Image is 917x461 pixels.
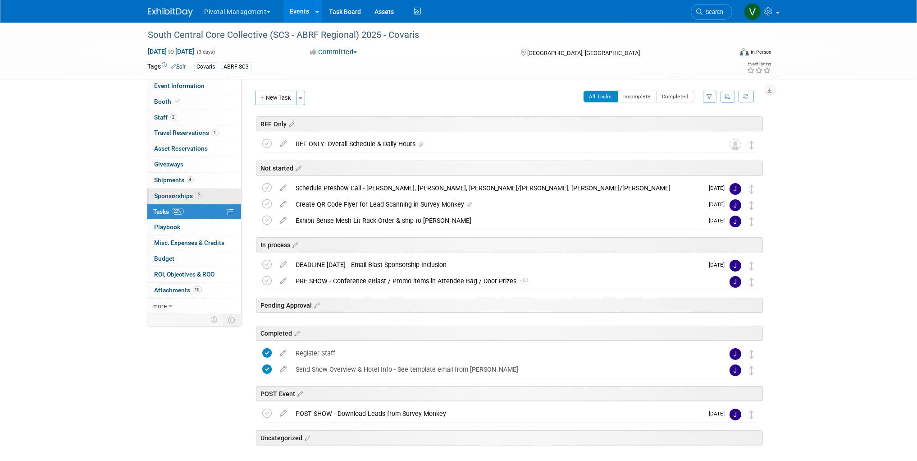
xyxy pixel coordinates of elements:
div: POST Event [256,386,763,401]
div: Register Staff [292,346,712,361]
a: edit [276,349,292,357]
a: Edit sections [296,389,303,398]
span: Staff [155,114,177,121]
a: edit [276,217,292,225]
a: edit [276,365,292,373]
i: Move task [750,278,754,286]
a: Edit sections [294,163,301,172]
i: Move task [750,410,754,419]
span: [DATE] [709,217,730,224]
a: Asset Reservations [147,141,241,157]
i: Move task [750,185,754,194]
span: [DATE] [709,201,730,207]
a: Booth [147,94,241,110]
div: Covaris [194,62,218,72]
span: Travel Reservations [155,129,219,136]
a: edit [276,261,292,269]
a: Edit sections [291,240,298,249]
span: Booth [155,98,182,105]
a: Edit sections [287,119,295,128]
i: Booth reservation complete [176,99,180,104]
span: [DATE] [709,410,730,417]
span: more [153,302,167,309]
a: Budget [147,251,241,267]
div: POST SHOW - Download Leads from Survey Monkey [292,406,704,421]
button: All Tasks [584,91,618,102]
div: Completed [256,326,763,341]
a: Shipments4 [147,173,241,188]
button: New Task [255,91,297,105]
span: [DATE] [DATE] [148,47,195,55]
img: Valerie Weld [744,3,761,20]
a: Staff2 [147,110,241,125]
img: Jessica Gatton [730,199,741,211]
span: Search [703,9,724,15]
a: Search [691,4,732,20]
span: (3 days) [196,49,215,55]
a: edit [276,410,292,418]
a: Playbook [147,220,241,235]
td: Tags [148,62,186,72]
img: Format-Inperson.png [740,48,749,55]
div: PRE SHOW - Conference eBlast / Promo items in Attendee Bag / Door Prizes [292,273,712,289]
div: ABRF-SC3 [221,62,252,72]
a: ROI, Objectives & ROO [147,267,241,282]
span: Misc. Expenses & Credits [155,239,225,246]
span: 1 [517,279,529,285]
div: Uncategorized [256,430,763,445]
a: Travel Reservations1 [147,125,241,141]
i: Move task [750,262,754,270]
span: Playbook [155,223,181,230]
div: Event Rating [747,62,771,66]
span: Tasks [154,208,184,215]
img: Jessica Gatton [730,409,741,420]
span: Sponsorships [155,192,202,199]
img: Unassigned [730,139,741,151]
img: Jessica Gatton [730,260,741,272]
a: edit [276,200,292,208]
i: Move task [750,366,754,375]
span: 10 [193,286,202,293]
td: Personalize Event Tab Strip [207,314,223,326]
span: 4 [187,176,194,183]
i: Move task [750,217,754,226]
span: to [167,48,176,55]
span: Giveaways [155,161,184,168]
img: ExhibitDay [148,8,193,17]
img: Jessica Gatton [730,276,741,288]
a: more [147,299,241,314]
div: Create QR Code Flyer for Lead Scanning in Survey Monkey [292,197,704,212]
a: Misc. Expenses & Credits [147,235,241,251]
button: Incomplete [617,91,657,102]
div: Pending Approval [256,298,763,313]
a: Giveaways [147,157,241,172]
span: ROI, Objectives & ROO [155,271,215,278]
div: Event Format [679,47,772,60]
a: Tasks22% [147,204,241,220]
a: edit [276,277,292,285]
span: Asset Reservations [155,145,208,152]
img: Jessica Gatton [730,216,741,227]
span: [DATE] [709,185,730,191]
i: Move task [750,350,754,359]
span: Budget [155,255,175,262]
i: Move task [750,201,754,210]
span: 22% [172,208,184,215]
div: South Central Core Collective (SC3 - ABRF Regional) 2025 - Covaris [145,27,719,43]
img: Jessica Gatton [730,364,741,376]
a: Event Information [147,78,241,94]
a: Edit sections [303,433,310,442]
a: edit [276,184,292,192]
a: Refresh [739,91,754,102]
span: Attachments [155,286,202,294]
span: 2 [196,192,202,199]
a: Edit sections [292,328,300,337]
div: REF ONLY: Overall Schedule & Daily Hours [292,136,712,152]
span: [DATE] [709,262,730,268]
td: Toggle Event Tabs [223,314,241,326]
a: Edit sections [312,300,320,309]
button: Committed [307,47,360,57]
div: In process [256,237,763,252]
a: Edit [171,64,186,70]
a: Attachments10 [147,283,241,298]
